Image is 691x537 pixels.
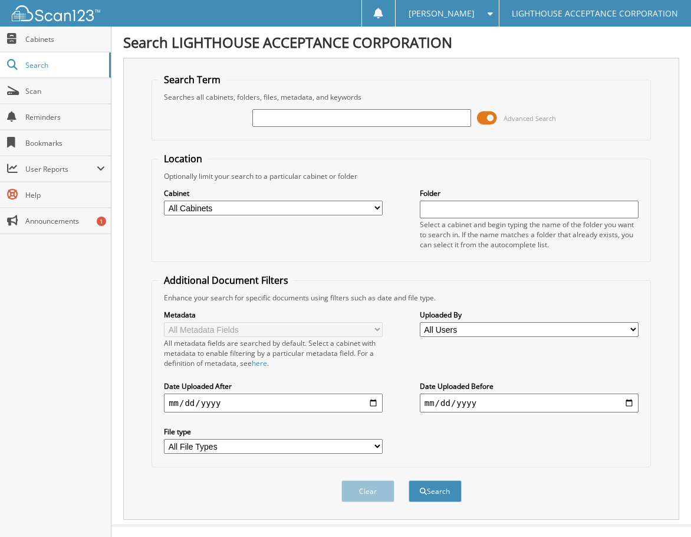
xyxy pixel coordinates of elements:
[341,480,394,502] button: Clear
[164,188,383,198] label: Cabinet
[420,381,639,391] label: Date Uploaded Before
[420,188,639,198] label: Folder
[164,427,383,437] label: File type
[123,32,679,52] h1: Search LIGHTHOUSE ACCEPTANCE CORPORATION
[420,394,639,412] input: end
[158,152,208,165] legend: Location
[409,480,462,502] button: Search
[25,34,105,44] span: Cabinets
[409,10,475,17] span: [PERSON_NAME]
[252,358,267,368] a: here
[158,171,644,181] div: Optionally limit your search to a particular cabinet or folder
[25,86,105,96] span: Scan
[420,220,639,250] div: Select a cabinet and begin typing the name of the folder you want to search in. If the name match...
[158,73,226,86] legend: Search Term
[25,164,97,174] span: User Reports
[12,5,100,21] img: scan123-logo-white.svg
[164,394,383,412] input: start
[164,310,383,320] label: Metadata
[164,338,383,368] div: All metadata fields are searched by default. Select a cabinet with metadata to enable filtering b...
[164,381,383,391] label: Date Uploaded After
[25,60,103,70] span: Search
[25,216,105,226] span: Announcements
[158,274,294,287] legend: Additional Document Filters
[25,112,105,122] span: Reminders
[25,190,105,200] span: Help
[504,114,556,123] span: Advanced Search
[97,217,106,226] div: 1
[512,10,678,17] span: LIGHTHOUSE ACCEPTANCE CORPORATION
[420,310,639,320] label: Uploaded By
[158,92,644,102] div: Searches all cabinets, folders, files, metadata, and keywords
[25,138,105,148] span: Bookmarks
[158,293,644,303] div: Enhance your search for specific documents using filters such as date and file type.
